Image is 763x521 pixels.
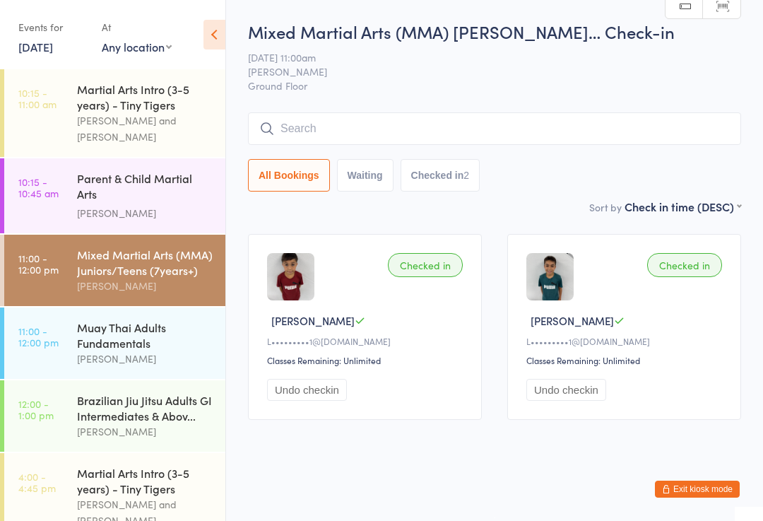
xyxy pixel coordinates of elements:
div: Brazilian Jiu Jitsu Adults GI Intermediates & Abov... [77,392,213,423]
span: [PERSON_NAME] [271,313,355,328]
a: 11:00 -12:00 pmMixed Martial Arts (MMA) Juniors/Teens (7years+)[PERSON_NAME] [4,235,225,306]
a: [DATE] [18,39,53,54]
div: Muay Thai Adults Fundamentals [77,320,213,351]
div: Mixed Martial Arts (MMA) Juniors/Teens (7years+) [77,247,213,278]
button: Exit kiosk mode [655,481,740,498]
div: L•••••••••1@[DOMAIN_NAME] [526,335,726,347]
div: [PERSON_NAME] [77,278,213,294]
input: Search [248,112,741,145]
button: Checked in2 [401,159,480,192]
label: Sort by [589,200,622,214]
h2: Mixed Martial Arts (MMA) [PERSON_NAME]… Check-in [248,20,741,43]
time: 12:00 - 1:00 pm [18,398,54,421]
div: [PERSON_NAME] [77,351,213,367]
time: 11:00 - 12:00 pm [18,325,59,348]
time: 4:00 - 4:45 pm [18,471,56,493]
time: 10:15 - 11:00 am [18,87,57,110]
div: Classes Remaining: Unlimited [526,354,726,366]
div: Classes Remaining: Unlimited [267,354,467,366]
span: [PERSON_NAME] [248,64,719,78]
div: [PERSON_NAME] and [PERSON_NAME] [77,112,213,145]
div: Check in time (DESC) [625,199,741,214]
img: image1741672418.png [526,253,574,300]
div: Parent & Child Martial Arts ([DEMOGRAPHIC_DATA]) [77,170,213,205]
button: Undo checkin [267,379,347,401]
button: Undo checkin [526,379,606,401]
div: Checked in [388,253,463,277]
div: Martial Arts Intro (3-5 years) - Tiny Tigers [77,465,213,496]
a: 10:15 -10:45 amParent & Child Martial Arts ([DEMOGRAPHIC_DATA])[PERSON_NAME] [4,158,225,233]
div: [PERSON_NAME] [77,423,213,440]
a: 11:00 -12:00 pmMuay Thai Adults Fundamentals[PERSON_NAME] [4,308,225,379]
div: L•••••••••1@[DOMAIN_NAME] [267,335,467,347]
button: Waiting [337,159,394,192]
a: 12:00 -1:00 pmBrazilian Jiu Jitsu Adults GI Intermediates & Abov...[PERSON_NAME] [4,380,225,452]
div: 2 [463,170,469,181]
div: Events for [18,16,88,39]
div: At [102,16,172,39]
div: Martial Arts Intro (3-5 years) - Tiny Tigers [77,81,213,112]
button: All Bookings [248,159,330,192]
div: Checked in [647,253,722,277]
time: 10:15 - 10:45 am [18,176,59,199]
img: image1741672444.png [267,253,314,300]
div: Any location [102,39,172,54]
span: [DATE] 11:00am [248,50,719,64]
time: 11:00 - 12:00 pm [18,252,59,275]
a: 10:15 -11:00 amMartial Arts Intro (3-5 years) - Tiny Tigers[PERSON_NAME] and [PERSON_NAME] [4,69,225,157]
span: [PERSON_NAME] [531,313,614,328]
span: Ground Floor [248,78,741,93]
div: [PERSON_NAME] [77,205,213,221]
